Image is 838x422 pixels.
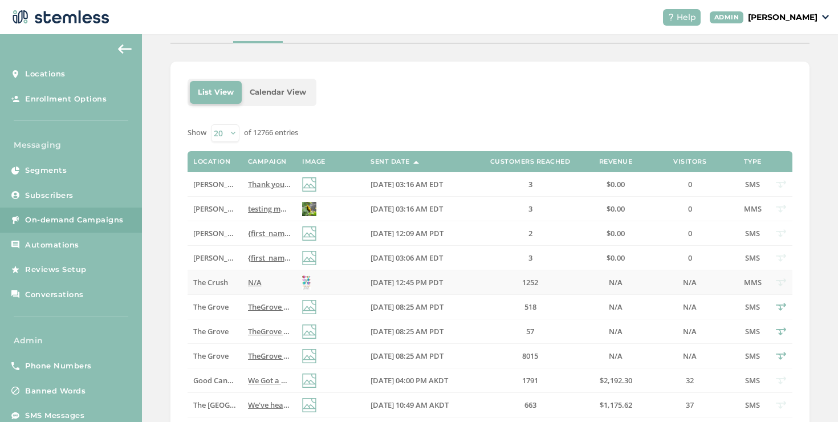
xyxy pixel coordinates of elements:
span: [DATE] 12:09 AM PDT [371,228,444,238]
span: $0.00 [607,253,625,263]
span: 3 [528,179,532,189]
span: $0.00 [607,179,625,189]
label: testing mms after deployment Reply END to cancel [248,204,291,214]
span: N/A [683,302,697,312]
label: TheGrove La Mesa: You have a new notification waiting for you, {first_name}! Reply END to cancel [248,351,291,361]
label: Brian's Test Store [193,229,236,238]
img: icon-img-d887fa0c.svg [302,349,316,363]
span: N/A [609,302,623,312]
label: 10/13/2025 12:09 AM PDT [371,229,467,238]
span: SMS [745,253,760,263]
span: [DATE] 08:25 AM PDT [371,351,444,361]
label: N/A [593,351,638,361]
span: 57 [526,326,534,336]
span: N/A [609,326,623,336]
label: We Got a GOOD deal for you at GOOD (356 Old Steese Hwy)! Reply END to cancel [248,376,291,386]
iframe: Chat Widget [781,367,838,422]
label: 0 [650,229,730,238]
img: v2d96MTPJ1Id5MdjRNyzqxMIUzDAhEoMPjYj.jpg [302,202,316,216]
div: ADMIN [710,11,744,23]
label: 663 [479,400,581,410]
span: We Got a GOOD deal for you at GOOD ([STREET_ADDRESS][PERSON_NAME])! Reply END to cancel [248,375,584,386]
span: 1791 [522,375,538,386]
p: [PERSON_NAME] [748,11,817,23]
span: testing mms after deployment Reply END to cancel [248,204,425,214]
label: Thank you for being a valued customer! We've got your insider specials here: Reply END to cancel [248,180,291,189]
span: N/A [248,277,262,287]
label: 37 [650,400,730,410]
span: 8015 [522,351,538,361]
label: 10/12/2025 12:45 PM PDT [371,278,467,287]
label: {first_name} we've got the best VIP deals at you favorite store💰📈 Click the link now, deals won't... [248,229,291,238]
span: 32 [686,375,694,386]
span: N/A [609,277,623,287]
label: $0.00 [593,229,638,238]
span: 37 [686,400,694,410]
span: [PERSON_NAME] Test store [193,204,287,214]
label: TheGrove La Mesa: You have a new notification waiting for you, {first_name}! Reply END to cancel [248,327,291,336]
label: 0 [650,204,730,214]
label: Customers Reached [490,158,571,165]
label: Revenue [599,158,633,165]
span: Banned Words [25,386,86,397]
span: [DATE] 08:25 AM PDT [371,326,444,336]
label: 32 [650,376,730,386]
img: icon-arrow-back-accent-c549486e.svg [118,44,132,54]
label: 10/12/2025 08:25 AM PDT [371,327,467,336]
label: 0 [650,253,730,263]
label: 10/11/2025 04:00 PM AKDT [371,376,467,386]
span: N/A [683,326,697,336]
span: 663 [524,400,536,410]
label: SMS [741,351,764,361]
label: 10/11/2025 10:49 AM AKDT [371,400,467,410]
label: Swapnil Test store [193,204,236,214]
label: Location [193,158,230,165]
label: N/A [650,278,730,287]
li: List View [190,81,242,104]
img: icon-img-d887fa0c.svg [302,226,316,241]
img: icon-sort-1e1d7615.svg [413,161,419,164]
label: TheGrove La Mesa: You have a new notification waiting for you, {first_name}! Reply END to cancel [248,302,291,312]
span: The Grove [193,302,229,312]
span: SMS [745,302,760,312]
label: Brians MTA test store [193,253,236,263]
span: [DATE] 12:45 PM PDT [371,277,443,287]
span: [DATE] 08:25 AM PDT [371,302,444,312]
label: 2 [479,229,581,238]
label: 518 [479,302,581,312]
span: Enrollment Options [25,94,107,105]
label: MMS [741,204,764,214]
img: icon-img-d887fa0c.svg [302,177,316,192]
label: SMS [741,302,764,312]
span: $2,192.30 [600,375,632,386]
label: Swapnil Test store [193,180,236,189]
label: The Grove [193,302,236,312]
span: [DATE] 03:16 AM EDT [371,204,443,214]
span: Good Cannabis [193,375,247,386]
label: 10/12/2025 08:25 AM PDT [371,351,467,361]
span: TheGrove La Mesa: You have a new notification waiting for you, {first_name}! Reply END to cancel [248,326,591,336]
span: The Crush [193,277,228,287]
span: [DATE] 10:49 AM AKDT [371,400,449,410]
label: 3 [479,180,581,189]
span: SMS [745,375,760,386]
label: SMS [741,327,764,336]
label: 0 [650,180,730,189]
label: of 12766 entries [244,127,298,139]
label: 3 [479,204,581,214]
label: N/A [593,302,638,312]
span: 0 [688,204,692,214]
label: SMS [741,376,764,386]
label: Sent Date [371,158,410,165]
span: Reviews Setup [25,264,87,275]
img: mzSYAgMlHbZKvAqsITIImuYjfMC2JIWncpNM.jpg [302,275,311,290]
span: SMS [745,179,760,189]
label: $0.00 [593,180,638,189]
img: icon-img-d887fa0c.svg [302,398,316,412]
label: 1791 [479,376,581,386]
label: N/A [593,327,638,336]
span: TheGrove La Mesa: You have a new notification waiting for you, {first_name}! Reply END to cancel [248,302,591,312]
label: Good Cannabis [193,376,236,386]
span: SMS Messages [25,410,84,421]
